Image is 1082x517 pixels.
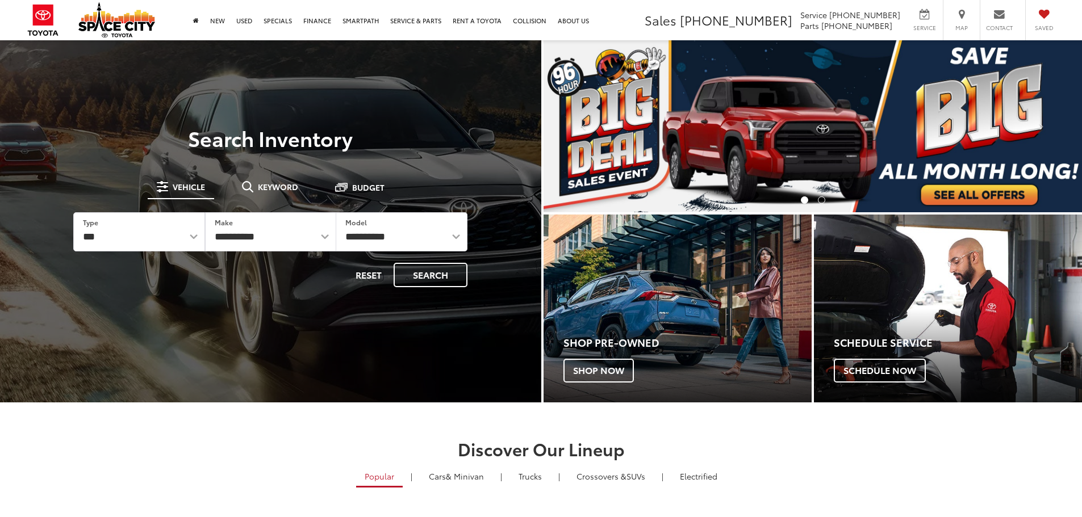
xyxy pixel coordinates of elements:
[912,24,937,32] span: Service
[446,470,484,482] span: & Minivan
[986,24,1013,32] span: Contact
[645,11,676,29] span: Sales
[576,470,626,482] span: Crossovers &
[420,466,492,486] a: Cars
[215,217,233,227] label: Make
[258,183,298,191] span: Keyword
[544,215,812,402] a: Shop Pre-Owned Shop Now
[680,11,792,29] span: [PHONE_NUMBER]
[659,470,666,482] li: |
[394,263,467,287] button: Search
[829,9,900,20] span: [PHONE_NUMBER]
[563,337,812,348] h4: Shop Pre-Owned
[834,337,1082,348] h4: Schedule Service
[346,263,391,287] button: Reset
[498,470,505,482] li: |
[671,466,726,486] a: Electrified
[555,470,563,482] li: |
[818,196,825,204] li: Go to slide number 2.
[1031,24,1056,32] span: Saved
[83,217,98,227] label: Type
[173,183,205,191] span: Vehicle
[949,24,974,32] span: Map
[356,466,403,487] a: Popular
[800,9,827,20] span: Service
[141,439,942,458] h2: Discover Our Lineup
[408,470,415,482] li: |
[801,196,808,204] li: Go to slide number 1.
[568,466,654,486] a: SUVs
[352,183,385,191] span: Budget
[544,215,812,402] div: Toyota
[510,466,550,486] a: Trucks
[814,215,1082,402] a: Schedule Service Schedule Now
[48,127,494,149] h3: Search Inventory
[821,20,892,31] span: [PHONE_NUMBER]
[814,215,1082,402] div: Toyota
[1001,63,1082,190] button: Click to view next picture.
[544,63,624,190] button: Click to view previous picture.
[78,2,155,37] img: Space City Toyota
[800,20,819,31] span: Parts
[345,217,367,227] label: Model
[563,359,634,383] span: Shop Now
[834,359,926,383] span: Schedule Now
